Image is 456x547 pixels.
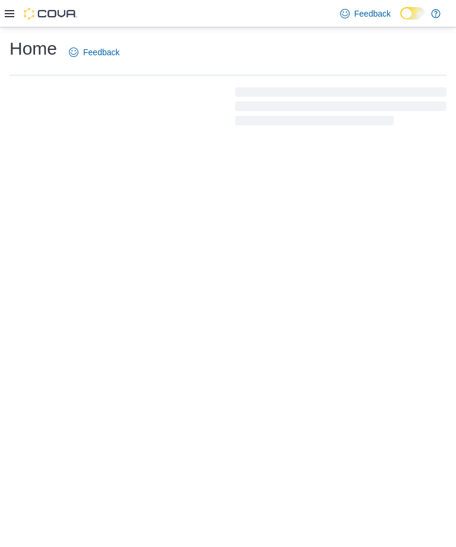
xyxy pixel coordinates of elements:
img: Cova [24,8,77,20]
a: Feedback [64,40,124,64]
span: Loading [235,90,446,128]
span: Feedback [354,8,391,20]
h1: Home [9,37,57,61]
span: Feedback [83,46,119,58]
input: Dark Mode [400,7,425,20]
a: Feedback [335,2,395,26]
